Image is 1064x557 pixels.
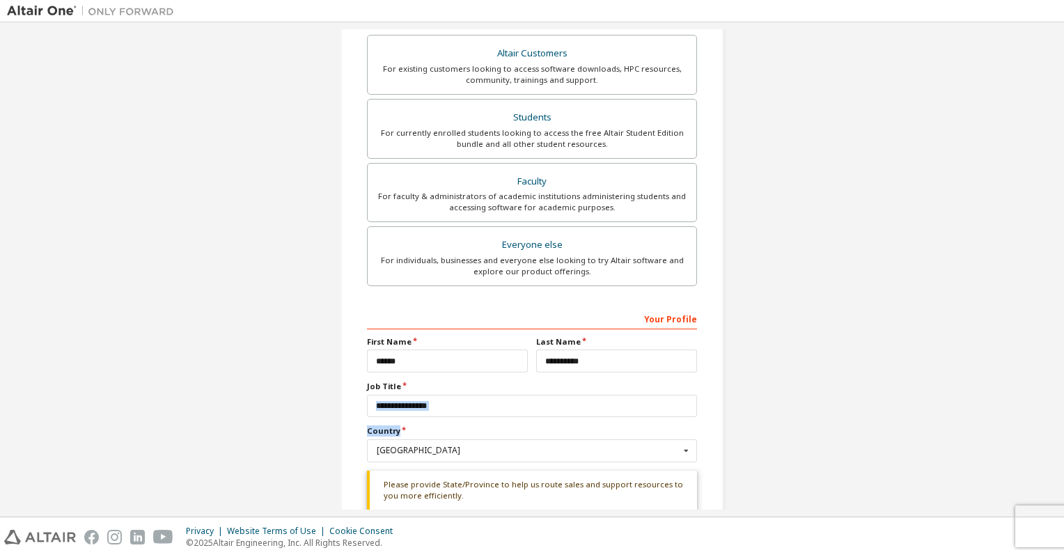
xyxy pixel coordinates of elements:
[153,530,173,544] img: youtube.svg
[367,336,528,347] label: First Name
[367,307,697,329] div: Your Profile
[107,530,122,544] img: instagram.svg
[376,63,688,86] div: For existing customers looking to access software downloads, HPC resources, community, trainings ...
[186,526,227,537] div: Privacy
[376,172,688,191] div: Faculty
[376,44,688,63] div: Altair Customers
[84,530,99,544] img: facebook.svg
[376,191,688,213] div: For faculty & administrators of academic institutions administering students and accessing softwa...
[186,537,401,549] p: © 2025 Altair Engineering, Inc. All Rights Reserved.
[329,526,401,537] div: Cookie Consent
[376,108,688,127] div: Students
[536,336,697,347] label: Last Name
[376,235,688,255] div: Everyone else
[376,127,688,150] div: For currently enrolled students looking to access the free Altair Student Edition bundle and all ...
[367,425,697,437] label: Country
[367,471,697,510] div: Please provide State/Province to help us route sales and support resources to you more efficiently.
[227,526,329,537] div: Website Terms of Use
[7,4,181,18] img: Altair One
[377,446,680,455] div: [GEOGRAPHIC_DATA]
[130,530,145,544] img: linkedin.svg
[4,530,76,544] img: altair_logo.svg
[367,381,697,392] label: Job Title
[376,255,688,277] div: For individuals, businesses and everyone else looking to try Altair software and explore our prod...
